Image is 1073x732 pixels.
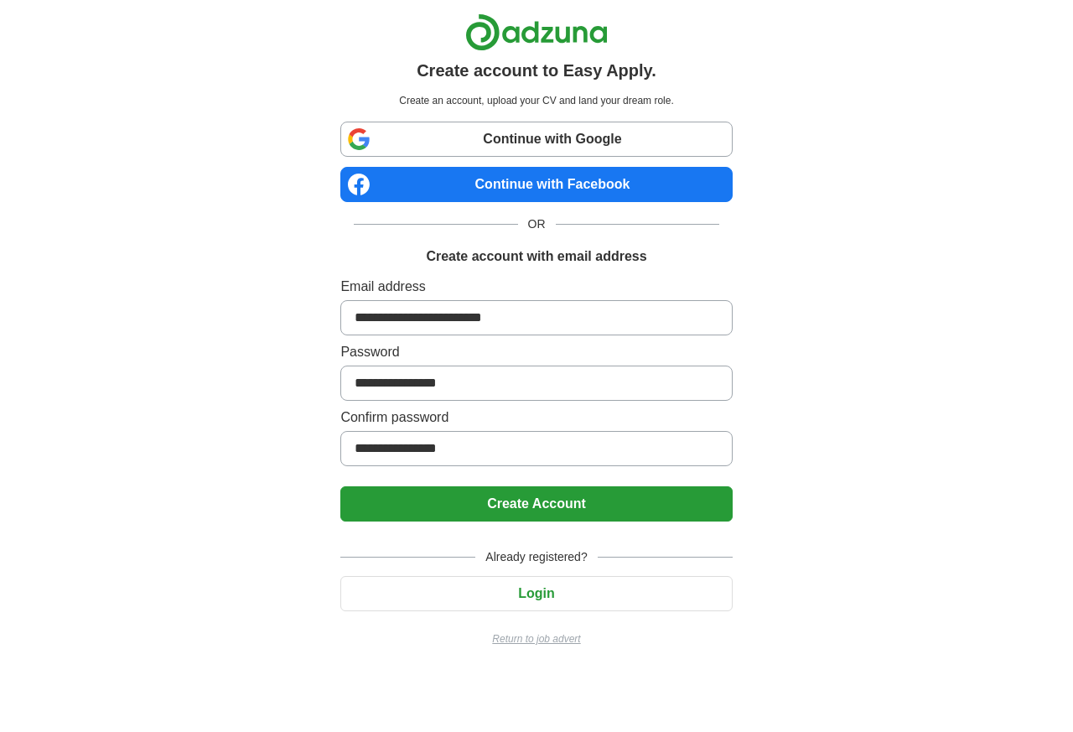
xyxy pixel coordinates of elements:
[344,93,728,108] p: Create an account, upload your CV and land your dream role.
[340,122,732,157] a: Continue with Google
[340,277,732,297] label: Email address
[518,215,556,233] span: OR
[340,586,732,600] a: Login
[465,13,608,51] img: Adzuna logo
[426,247,646,267] h1: Create account with email address
[340,342,732,362] label: Password
[340,486,732,522] button: Create Account
[417,58,656,83] h1: Create account to Easy Apply.
[475,548,597,566] span: Already registered?
[340,576,732,611] button: Login
[340,408,732,428] label: Confirm password
[340,631,732,646] a: Return to job advert
[340,167,732,202] a: Continue with Facebook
